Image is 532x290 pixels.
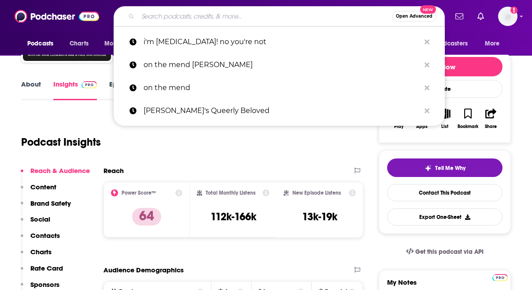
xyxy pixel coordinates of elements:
[64,35,94,52] a: Charts
[21,136,101,149] h1: Podcast Insights
[394,124,403,129] div: Play
[387,208,502,226] button: Export One-Sheet
[114,53,445,76] a: on the mend [PERSON_NAME]
[21,35,65,52] button: open menu
[485,124,497,129] div: Share
[452,9,467,24] a: Show notifications dropdown
[21,166,90,183] button: Reach & Audience
[98,35,147,52] button: open menu
[144,53,420,76] p: on the mend matt willis
[425,38,468,50] span: For Podcasters
[114,76,445,99] a: on the mend
[416,124,428,129] div: Apps
[30,264,63,272] p: Rate Card
[21,215,50,231] button: Social
[399,241,491,263] a: Get this podcast via API
[70,38,89,50] span: Charts
[420,35,480,52] button: open menu
[30,280,59,289] p: Sponsors
[456,103,479,135] button: Bookmark
[114,99,445,122] a: [PERSON_NAME]'s Queerly Beloved
[458,124,478,129] div: Bookmark
[292,190,341,196] h2: New Episode Listens
[103,166,124,175] h2: Reach
[53,80,97,100] a: InsightsPodchaser Pro
[132,208,161,226] p: 64
[109,80,150,100] a: Episodes39
[498,7,517,26] button: Show profile menu
[387,80,502,98] div: Rate
[485,38,500,50] span: More
[21,231,60,248] button: Contacts
[144,30,420,53] p: i'm adhd! no you're not
[415,248,484,256] span: Get this podcast via API
[27,38,53,50] span: Podcasts
[30,166,90,175] p: Reach & Audience
[474,9,488,24] a: Show notifications dropdown
[441,124,448,129] div: List
[479,35,511,52] button: open menu
[21,248,52,264] button: Charts
[103,266,184,274] h2: Audience Demographics
[392,11,436,22] button: Open AdvancedNew
[122,190,156,196] h2: Power Score™
[30,183,56,191] p: Content
[425,165,432,172] img: tell me why sparkle
[498,7,517,26] span: Logged in as Naomiumusic
[138,9,392,23] input: Search podcasts, credits, & more...
[387,57,502,76] button: Follow
[81,81,97,88] img: Podchaser Pro
[21,183,56,199] button: Content
[480,103,502,135] button: Share
[387,158,502,177] button: tell me why sparkleTell Me Why
[206,190,255,196] h2: Total Monthly Listens
[420,5,436,14] span: New
[114,6,445,26] div: Search podcasts, credits, & more...
[144,76,420,99] p: on the mend
[21,199,71,215] button: Brand Safety
[498,7,517,26] img: User Profile
[492,274,508,281] img: Podchaser Pro
[15,8,99,25] img: Podchaser - Follow, Share and Rate Podcasts
[387,184,502,201] a: Contact This Podcast
[433,103,456,135] button: List
[510,7,517,14] svg: Add a profile image
[30,231,60,240] p: Contacts
[30,215,50,223] p: Social
[144,99,420,122] p: Cormac's Queerly Beloved
[396,14,432,19] span: Open Advanced
[211,210,256,223] h3: 112k-166k
[21,264,63,280] button: Rate Card
[492,273,508,281] a: Pro website
[104,38,136,50] span: Monitoring
[435,165,465,172] span: Tell Me Why
[302,210,337,223] h3: 13k-19k
[21,80,41,100] a: About
[30,248,52,256] p: Charts
[30,199,71,207] p: Brand Safety
[114,30,445,53] a: i'm [MEDICAL_DATA]! no you're not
